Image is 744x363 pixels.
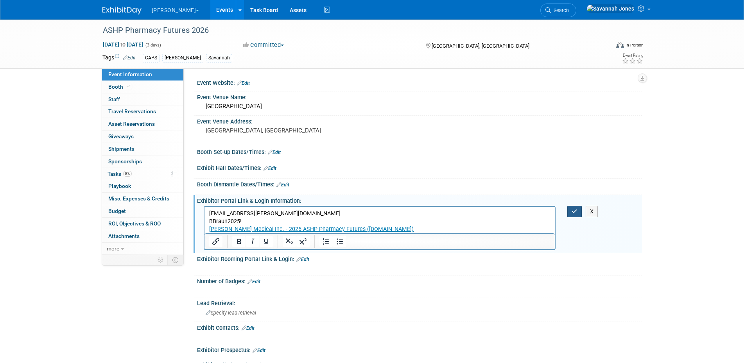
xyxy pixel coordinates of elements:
[232,236,246,247] button: Bold
[240,41,287,49] button: Committed
[563,41,644,52] div: Event Format
[108,208,126,214] span: Budget
[551,7,569,13] span: Search
[206,127,374,134] pre: [GEOGRAPHIC_DATA], [GEOGRAPHIC_DATA]
[108,121,155,127] span: Asset Reservations
[206,54,232,62] div: Savannah
[102,106,183,118] a: Travel Reservations
[197,297,642,307] div: Lead Retrieval:
[102,68,183,80] a: Event Information
[102,168,183,180] a: Tasks8%
[206,310,256,316] span: Specify lead retrieval
[108,108,156,114] span: Travel Reservations
[108,171,132,177] span: Tasks
[108,96,120,102] span: Staff
[197,344,642,354] div: Exhibitor Prospectus:
[108,220,161,227] span: ROI, Objectives & ROO
[108,146,134,152] span: Shipments
[268,150,281,155] a: Edit
[108,158,142,165] span: Sponsorships
[540,4,576,17] a: Search
[197,179,642,189] div: Booth Dismantle Dates/Times:
[247,279,260,284] a: Edit
[102,118,183,130] a: Asset Reservations
[127,84,131,89] i: Booth reservation complete
[102,218,183,230] a: ROI, Objectives & ROO
[102,230,183,242] a: Attachments
[102,193,183,205] a: Misc. Expenses & Credits
[102,156,183,168] a: Sponsorships
[197,253,642,263] div: Exhibitor Rooming Portal Link & Login:
[296,236,310,247] button: Superscript
[197,195,642,205] div: Exhibitor Portal Link & Login Information:
[197,162,642,172] div: Exhibit Hall Dates/Times:
[167,255,183,265] td: Toggle Event Tabs
[102,131,183,143] a: Giveaways
[102,205,183,217] a: Budget
[108,84,132,90] span: Booth
[108,233,140,239] span: Attachments
[102,41,143,48] span: [DATE] [DATE]
[102,81,183,93] a: Booth
[197,116,642,125] div: Event Venue Address:
[197,275,642,286] div: Number of Badges:
[276,182,289,188] a: Edit
[264,166,276,171] a: Edit
[102,243,183,255] a: more
[123,55,136,61] a: Edit
[102,7,142,14] img: ExhibitDay
[143,54,160,62] div: CAPS
[197,91,642,101] div: Event Venue Name:
[145,43,161,48] span: (3 days)
[432,43,529,49] span: [GEOGRAPHIC_DATA], [GEOGRAPHIC_DATA]
[203,100,636,113] div: [GEOGRAPHIC_DATA]
[108,133,134,139] span: Giveaways
[107,245,119,252] span: more
[100,23,598,38] div: ASHP Pharmacy Futures 2026
[242,325,255,331] a: Edit
[123,171,132,177] span: 8%
[296,257,309,262] a: Edit
[204,207,555,233] iframe: Rich Text Area
[108,183,131,189] span: Playbook
[197,322,642,332] div: Exhibit Contacts:
[625,42,644,48] div: In-Person
[197,77,642,87] div: Event Website:
[197,146,642,156] div: Booth Set-up Dates/Times:
[586,206,598,217] button: X
[616,42,624,48] img: Format-Inperson.png
[102,180,183,192] a: Playbook
[209,236,222,247] button: Insert/edit link
[586,4,635,13] img: Savannah Jones
[162,54,203,62] div: [PERSON_NAME]
[319,236,333,247] button: Numbered list
[102,93,183,106] a: Staff
[102,143,183,155] a: Shipments
[622,54,643,57] div: Event Rating
[246,236,259,247] button: Italic
[154,255,168,265] td: Personalize Event Tab Strip
[333,236,346,247] button: Bullet list
[108,195,169,202] span: Misc. Expenses & Credits
[102,54,136,63] td: Tags
[260,236,273,247] button: Underline
[108,71,152,77] span: Event Information
[283,236,296,247] button: Subscript
[119,41,127,48] span: to
[237,80,250,86] a: Edit
[253,348,265,353] a: Edit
